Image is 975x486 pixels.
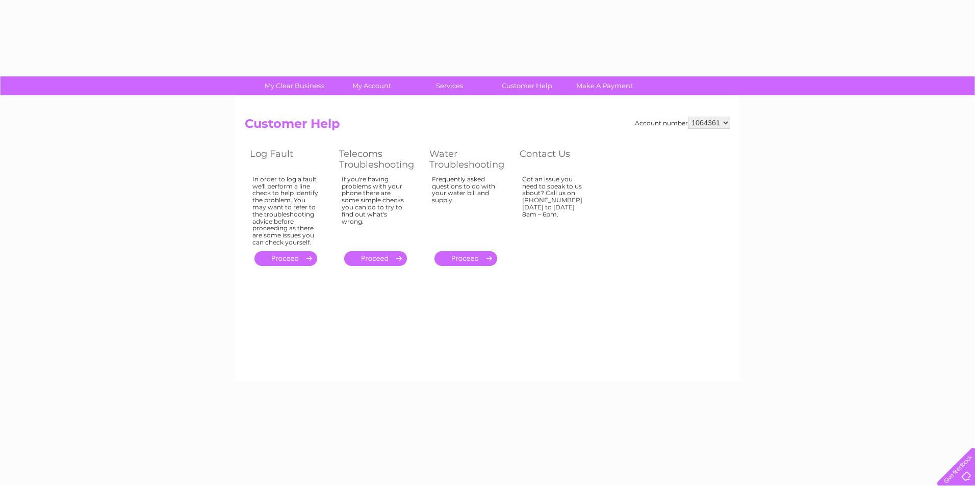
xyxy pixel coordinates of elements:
[342,176,409,242] div: If you're having problems with your phone there are some simple checks you can do to try to find ...
[562,76,647,95] a: Make A Payment
[245,146,334,173] th: Log Fault
[254,251,317,266] a: .
[407,76,492,95] a: Services
[252,176,319,246] div: In order to log a fault we'll perform a line check to help identify the problem. You may want to ...
[515,146,604,173] th: Contact Us
[330,76,414,95] a: My Account
[485,76,569,95] a: Customer Help
[245,117,730,136] h2: Customer Help
[635,117,730,129] div: Account number
[424,146,515,173] th: Water Troubleshooting
[252,76,337,95] a: My Clear Business
[344,251,407,266] a: .
[432,176,499,242] div: Frequently asked questions to do with your water bill and supply.
[522,176,588,242] div: Got an issue you need to speak to us about? Call us on [PHONE_NUMBER] [DATE] to [DATE] 8am – 6pm.
[334,146,424,173] th: Telecoms Troubleshooting
[434,251,497,266] a: .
